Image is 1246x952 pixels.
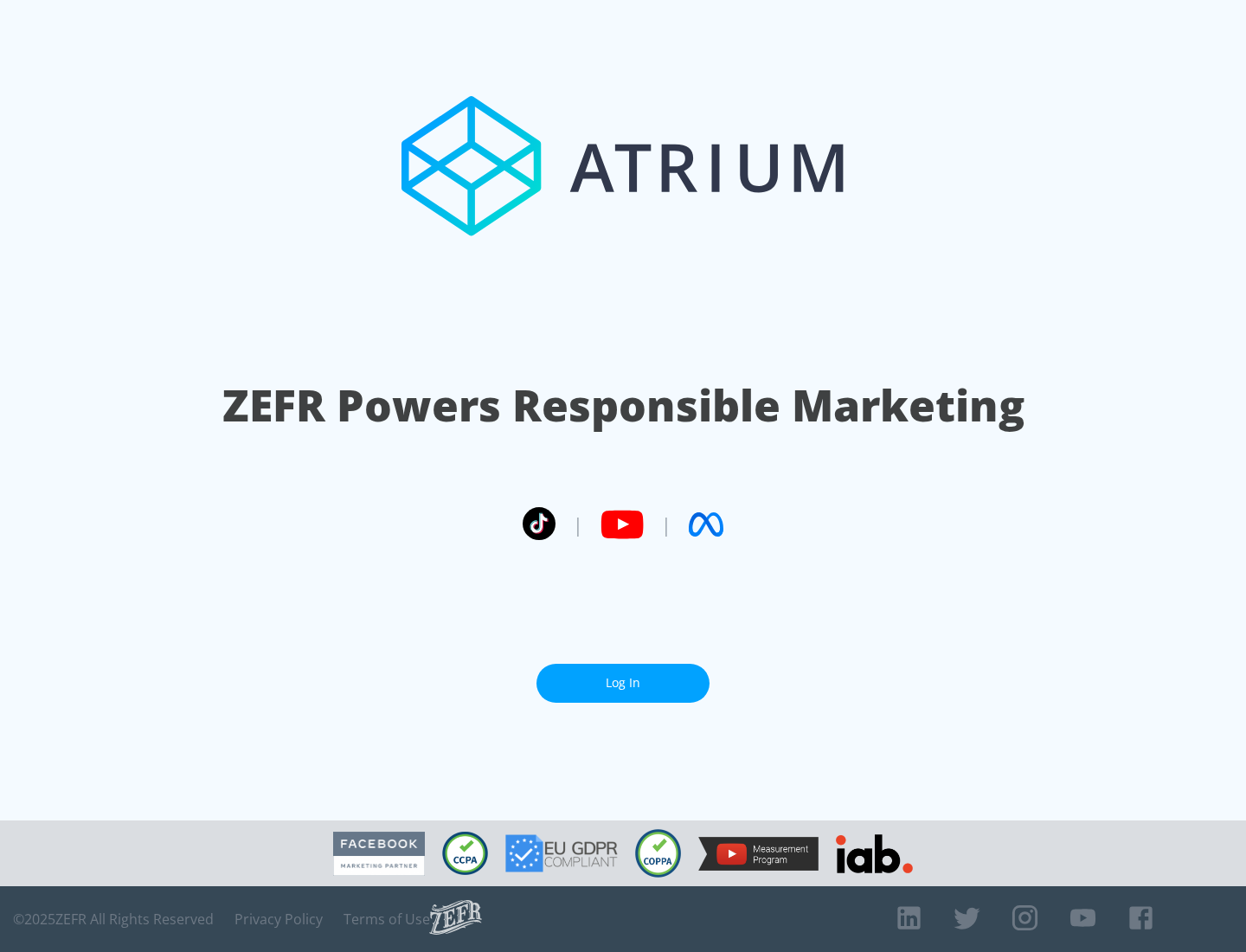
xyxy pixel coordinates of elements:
img: Facebook Marketing Partner [333,832,425,876]
span: | [661,511,671,537]
img: YouTube Measurement Program [698,837,819,871]
a: Privacy Policy [234,910,323,928]
a: Terms of Use [344,910,430,928]
span: | [573,511,583,537]
a: Log In [536,664,710,703]
img: COPPA Compliant [635,829,681,878]
h1: ZEFR Powers Responsible Marketing [222,376,1024,435]
img: IAB [836,834,913,873]
img: CCPA Compliant [442,832,488,875]
img: GDPR Compliant [505,834,618,872]
span: © 2025 ZEFR All Rights Reserved [13,910,214,928]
